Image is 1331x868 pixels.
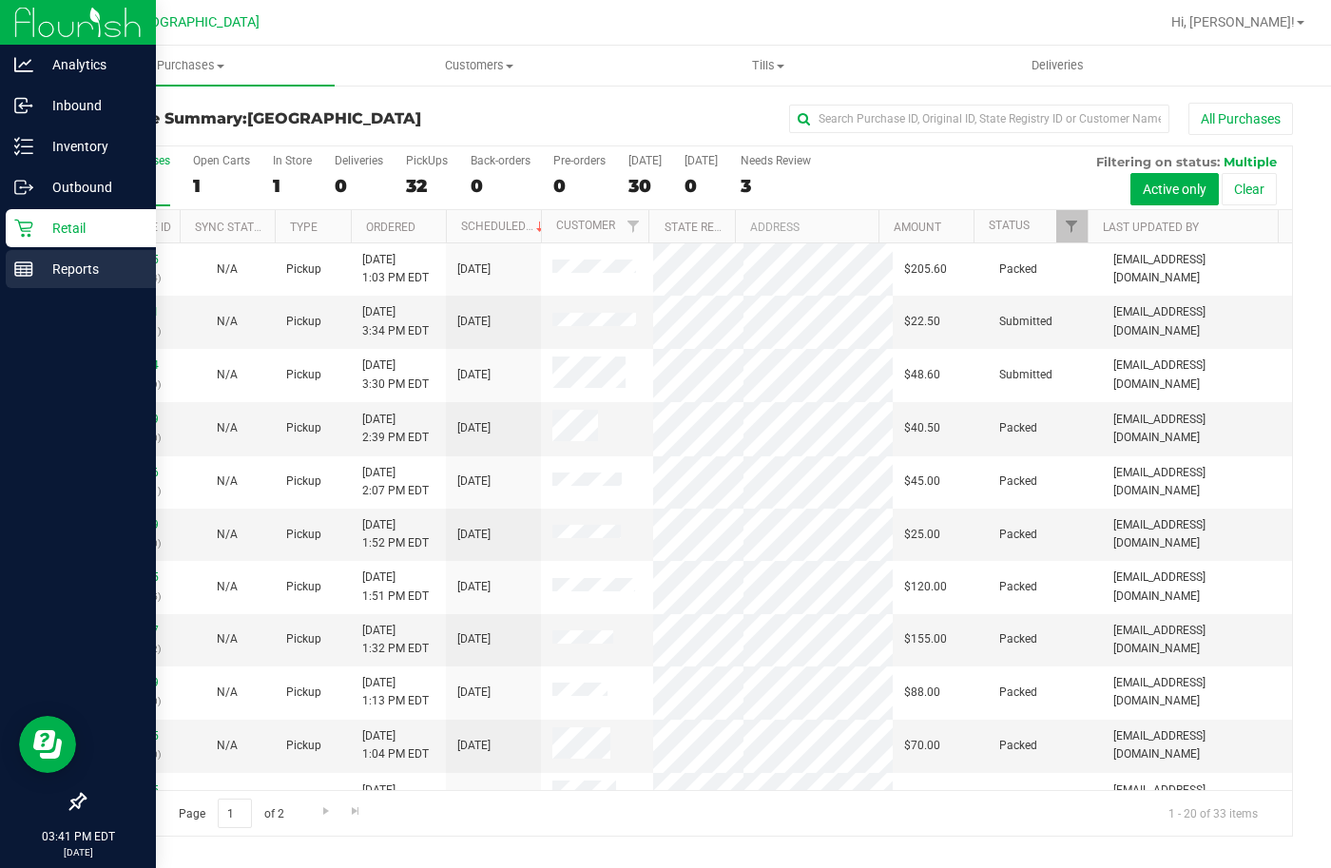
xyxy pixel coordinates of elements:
[286,419,321,437] span: Pickup
[33,176,147,199] p: Outbound
[217,630,238,648] button: N/A
[217,685,238,699] span: Not Applicable
[273,154,312,167] div: In Store
[628,154,662,167] div: [DATE]
[789,105,1169,133] input: Search Purchase ID, Original ID, State Registry ID or Customer Name...
[217,632,238,646] span: Not Applicable
[14,260,33,279] inline-svg: Reports
[193,154,250,167] div: Open Carts
[685,154,718,167] div: [DATE]
[553,175,606,197] div: 0
[217,684,238,702] button: N/A
[457,473,491,491] span: [DATE]
[217,313,238,331] button: N/A
[999,260,1037,279] span: Packed
[366,221,415,234] a: Ordered
[286,473,321,491] span: Pickup
[286,737,321,755] span: Pickup
[471,154,530,167] div: Back-orders
[904,578,947,596] span: $120.00
[286,526,321,544] span: Pickup
[286,578,321,596] span: Pickup
[362,727,429,763] span: [DATE] 1:04 PM EDT
[46,57,335,74] span: Purchases
[904,737,940,755] span: $70.00
[335,175,383,197] div: 0
[904,473,940,491] span: $45.00
[84,110,487,127] h3: Purchase Summary:
[286,684,321,702] span: Pickup
[9,828,147,845] p: 03:41 PM EDT
[1222,173,1277,205] button: Clear
[406,175,448,197] div: 32
[1113,464,1281,500] span: [EMAIL_ADDRESS][DOMAIN_NAME]
[362,411,429,447] span: [DATE] 2:39 PM EDT
[33,217,147,240] p: Retail
[217,578,238,596] button: N/A
[904,684,940,702] span: $88.00
[286,313,321,331] span: Pickup
[904,526,940,544] span: $25.00
[1113,569,1281,605] span: [EMAIL_ADDRESS][DOMAIN_NAME]
[362,357,429,393] span: [DATE] 3:30 PM EDT
[1188,103,1293,135] button: All Purchases
[1171,14,1295,29] span: Hi, [PERSON_NAME]!
[904,630,947,648] span: $155.00
[457,630,491,648] span: [DATE]
[617,210,648,242] a: Filter
[1096,154,1220,169] span: Filtering on status:
[362,622,429,658] span: [DATE] 1:32 PM EDT
[217,473,238,491] button: N/A
[217,366,238,384] button: N/A
[999,366,1052,384] span: Submitted
[195,221,268,234] a: Sync Status
[457,737,491,755] span: [DATE]
[904,260,947,279] span: $205.60
[362,464,429,500] span: [DATE] 2:07 PM EDT
[286,630,321,648] span: Pickup
[217,580,238,593] span: Not Applicable
[457,578,491,596] span: [DATE]
[1113,622,1281,658] span: [EMAIL_ADDRESS][DOMAIN_NAME]
[362,674,429,710] span: [DATE] 1:13 PM EDT
[163,799,299,828] span: Page of 2
[741,154,811,167] div: Needs Review
[471,175,530,197] div: 0
[290,221,318,234] a: Type
[735,210,878,243] th: Address
[33,94,147,117] p: Inbound
[362,516,429,552] span: [DATE] 1:52 PM EDT
[217,526,238,544] button: N/A
[1113,303,1281,339] span: [EMAIL_ADDRESS][DOMAIN_NAME]
[362,569,429,605] span: [DATE] 1:51 PM EDT
[457,260,491,279] span: [DATE]
[914,46,1203,86] a: Deliveries
[457,313,491,331] span: [DATE]
[556,219,615,232] a: Customer
[14,137,33,156] inline-svg: Inventory
[14,219,33,238] inline-svg: Retail
[1113,727,1281,763] span: [EMAIL_ADDRESS][DOMAIN_NAME]
[217,739,238,752] span: Not Applicable
[406,154,448,167] div: PickUps
[336,57,623,74] span: Customers
[217,528,238,541] span: Not Applicable
[362,781,429,818] span: [DATE] 8:51 AM EDT
[1153,799,1273,827] span: 1 - 20 of 33 items
[999,578,1037,596] span: Packed
[217,262,238,276] span: Not Applicable
[457,684,491,702] span: [DATE]
[335,154,383,167] div: Deliveries
[129,14,260,30] span: [GEOGRAPHIC_DATA]
[33,135,147,158] p: Inventory
[286,260,321,279] span: Pickup
[218,799,252,828] input: 1
[999,419,1037,437] span: Packed
[9,845,147,859] p: [DATE]
[14,55,33,74] inline-svg: Analytics
[457,419,491,437] span: [DATE]
[904,419,940,437] span: $40.50
[217,419,238,437] button: N/A
[457,526,491,544] span: [DATE]
[999,313,1052,331] span: Submitted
